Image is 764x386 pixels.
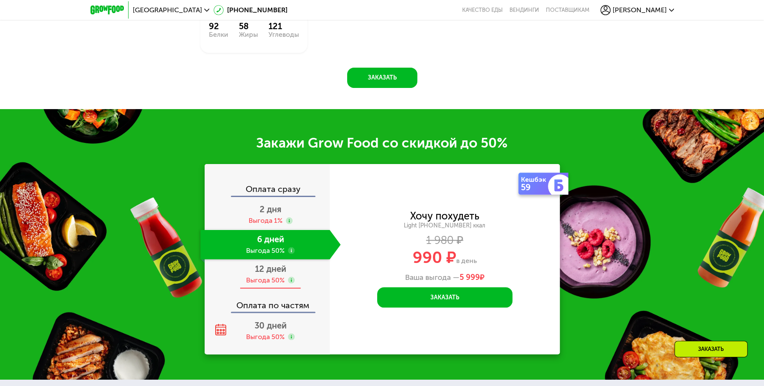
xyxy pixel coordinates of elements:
a: [PHONE_NUMBER] [214,5,288,15]
a: Вендинги [509,7,539,14]
div: Жиры [239,31,258,38]
div: Выгода 50% [246,332,285,341]
span: 990 ₽ [413,247,456,267]
div: поставщикам [546,7,589,14]
button: Заказать [377,287,512,307]
div: Хочу похудеть [410,211,479,220]
div: 121 [268,21,299,31]
span: 2 дня [260,204,282,214]
button: Заказать [347,68,417,88]
div: 92 [209,21,228,31]
span: [GEOGRAPHIC_DATA] [133,7,202,14]
div: Оплата сразу [205,176,330,196]
span: 30 дней [255,320,287,330]
div: Белки [209,31,228,38]
div: Оплата по частям [205,292,330,312]
div: Light [PHONE_NUMBER] ккал [330,222,560,229]
div: Углеводы [268,31,299,38]
span: в день [456,256,477,264]
a: Качество еды [462,7,503,14]
div: Кешбэк [521,176,550,183]
div: Выгода 50% [246,275,285,285]
div: 1 980 ₽ [330,235,560,245]
span: 12 дней [255,263,286,274]
div: 58 [239,21,258,31]
div: Ваша выгода — [330,273,560,282]
span: [PERSON_NAME] [613,7,667,14]
span: 5 999 [460,272,480,282]
div: 59 [521,183,550,191]
div: Выгода 1% [249,216,282,225]
div: Заказать [674,341,748,357]
span: ₽ [460,273,485,282]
